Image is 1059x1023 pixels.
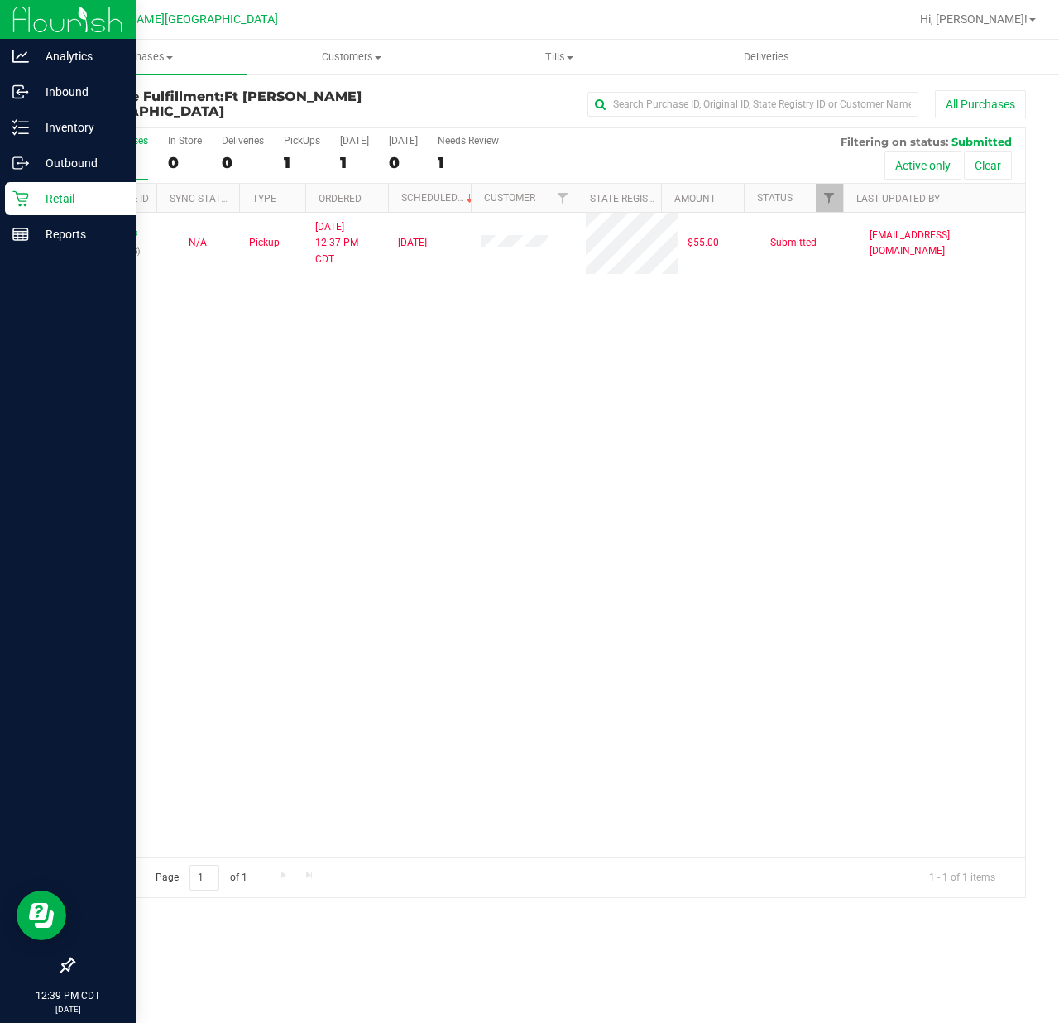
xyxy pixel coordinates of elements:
div: [DATE] [340,135,369,146]
a: Last Updated By [856,193,940,204]
span: Submitted [951,135,1012,148]
a: Type [252,193,276,204]
span: Tills [456,50,662,65]
span: Ft [PERSON_NAME][GEOGRAPHIC_DATA] [73,89,362,119]
a: Ordered [319,193,362,204]
button: Active only [884,151,961,180]
iframe: Resource center [17,891,66,940]
span: Hi, [PERSON_NAME]! [920,12,1028,26]
p: 12:39 PM CDT [7,988,128,1003]
div: 1 [284,153,320,172]
span: $55.00 [688,235,719,251]
a: Filter [816,184,843,212]
a: Customer [484,192,535,204]
span: Filtering on status: [841,135,948,148]
div: 1 [340,153,369,172]
div: In Store [168,135,202,146]
span: Purchases [40,50,247,65]
inline-svg: Outbound [12,155,29,171]
a: Deliveries [663,40,870,74]
p: Inventory [29,118,128,137]
div: Deliveries [222,135,264,146]
span: Not Applicable [189,237,207,248]
inline-svg: Retail [12,190,29,207]
p: [DATE] [7,1003,128,1016]
p: Reports [29,224,128,244]
p: Analytics [29,46,128,66]
input: Search Purchase ID, Original ID, State Registry ID or Customer Name... [587,92,918,117]
inline-svg: Reports [12,226,29,243]
p: Retail [29,189,128,209]
a: Tills [455,40,663,74]
span: [EMAIL_ADDRESS][DOMAIN_NAME] [870,228,1015,259]
div: 1 [438,153,499,172]
a: Sync Status [170,193,233,204]
input: 1 [189,865,219,891]
span: Deliveries [721,50,812,65]
p: Inbound [29,82,128,102]
span: [DATE] 12:37 PM CDT [315,219,378,267]
h3: Purchase Fulfillment: [73,89,391,118]
button: All Purchases [935,90,1026,118]
a: State Registry ID [590,193,677,204]
p: Outbound [29,153,128,173]
div: 0 [168,153,202,172]
div: 0 [389,153,418,172]
div: [DATE] [389,135,418,146]
a: Filter [549,184,577,212]
a: Purchases [40,40,247,74]
inline-svg: Inventory [12,119,29,136]
span: Submitted [770,235,817,251]
div: Needs Review [438,135,499,146]
a: Scheduled [401,192,477,204]
inline-svg: Analytics [12,48,29,65]
div: PickUps [284,135,320,146]
span: Customers [248,50,454,65]
button: Clear [964,151,1012,180]
button: N/A [189,235,207,251]
span: Ft [PERSON_NAME][GEOGRAPHIC_DATA] [60,12,278,26]
span: Pickup [249,235,280,251]
inline-svg: Inbound [12,84,29,100]
span: Page of 1 [141,865,261,891]
a: Customers [247,40,455,74]
span: [DATE] [398,235,427,251]
a: Status [757,192,793,204]
a: Amount [674,193,716,204]
span: 1 - 1 of 1 items [916,865,1009,890]
div: 0 [222,153,264,172]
